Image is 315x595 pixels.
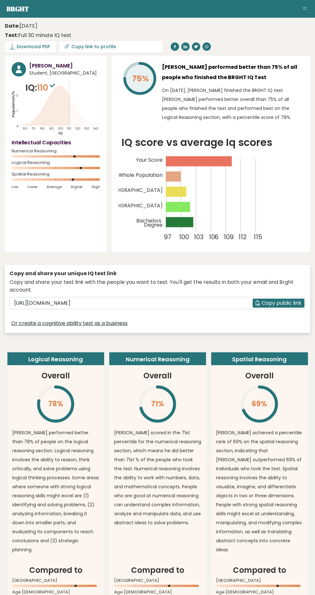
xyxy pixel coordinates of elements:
[58,126,64,131] tspan: 100
[5,41,56,52] a: Download PDF
[16,93,18,97] tspan: 2
[37,82,57,94] span: 110
[136,217,161,225] tspan: Bachelors
[240,385,279,423] svg: \
[36,385,75,423] svg: \
[27,185,38,189] span: Lower
[5,22,20,30] b: Date:
[216,564,303,576] h2: Compared to
[245,370,274,382] h3: Overall
[12,161,100,164] span: Logical Reasoning
[32,126,35,131] tspan: 70
[109,352,206,365] header: Numerical Reasoning
[132,73,149,84] tspan: 75%
[16,124,19,128] tspan: 0
[12,139,100,147] h4: Intellectual Capacities
[47,185,62,189] span: Average
[114,428,201,527] p: [PERSON_NAME] scored in the 71st percentile for the numerical reasoning section, which means he d...
[17,43,50,50] span: Download PDF
[216,579,303,582] span: [GEOGRAPHIC_DATA]
[216,591,303,593] span: Age [DEMOGRAPHIC_DATA]
[194,233,203,242] tspan: 103
[254,233,262,242] tspan: 115
[12,428,99,554] p: [PERSON_NAME] performed better than 78% of people on the logical reasoning section. Logical reaso...
[12,173,100,176] span: Spatial Reasoning
[12,564,99,576] h2: Compared to
[5,22,37,30] time: [DATE]
[5,32,71,39] div: Full 30 minute IQ test
[253,299,304,308] button: Copy public link
[7,352,104,365] header: Logical Reasoning
[216,428,303,554] p: [PERSON_NAME] achieved a percentile rank of 69% on the spatial reasoning section, indicating that...
[143,370,172,382] h3: Overall
[25,81,57,94] p: IQ:
[301,5,309,13] button: Toggle navigation
[224,233,234,242] tspan: 109
[138,385,177,423] svg: \
[12,185,18,189] span: Low
[71,185,83,189] span: Higher
[114,591,201,593] span: Age [DEMOGRAPHIC_DATA]
[41,370,70,382] h3: Overall
[107,187,163,194] tspan: [GEOGRAPHIC_DATA]
[12,150,100,152] span: Numerical Reasoning
[211,352,308,365] header: Spatial Reasoning
[40,126,45,131] tspan: 80
[136,156,163,164] tspan: Your Score
[114,564,201,576] h2: Compared to
[17,109,18,113] tspan: 1
[119,171,163,179] tspan: Whole Population
[144,221,163,229] tspan: Degree
[239,233,247,242] tspan: 112
[94,126,99,131] tspan: 140
[23,126,27,131] tspan: 60
[12,579,99,582] span: [GEOGRAPHIC_DATA]
[179,233,189,242] tspan: 100
[164,233,171,242] tspan: 97
[59,131,63,136] tspan: IQ
[10,278,305,294] div: Copy and share your test link with the people you want to test. You'll get the results in both yo...
[5,32,18,39] b: Test:
[67,126,71,131] tspan: 110
[209,233,219,242] tspan: 106
[162,62,303,83] h3: [PERSON_NAME] performed better than 75% of all people who finished the BRGHT IQ Test
[91,202,163,209] tspan: Age [DEMOGRAPHIC_DATA]
[6,5,29,13] a: Brght
[114,579,201,582] span: [GEOGRAPHIC_DATA]
[122,135,273,149] tspan: IQ score vs average Iq scores
[11,91,16,117] tspan: Population/%
[49,126,54,131] tspan: 90
[29,62,100,70] h3: [PERSON_NAME]
[12,591,99,593] span: Age [DEMOGRAPHIC_DATA]
[92,185,100,189] span: High
[10,270,305,277] div: Copy and share your unique IQ test link
[162,86,303,122] p: On [DATE], [PERSON_NAME] finished the BRGHT IQ test. [PERSON_NAME] performed better overall than ...
[76,126,81,131] tspan: 120
[262,299,301,307] span: Copy public link
[85,126,90,131] tspan: 130
[29,70,100,77] span: Student, [GEOGRAPHIC_DATA]
[11,320,128,327] a: Or create a cognitive ability test as a business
